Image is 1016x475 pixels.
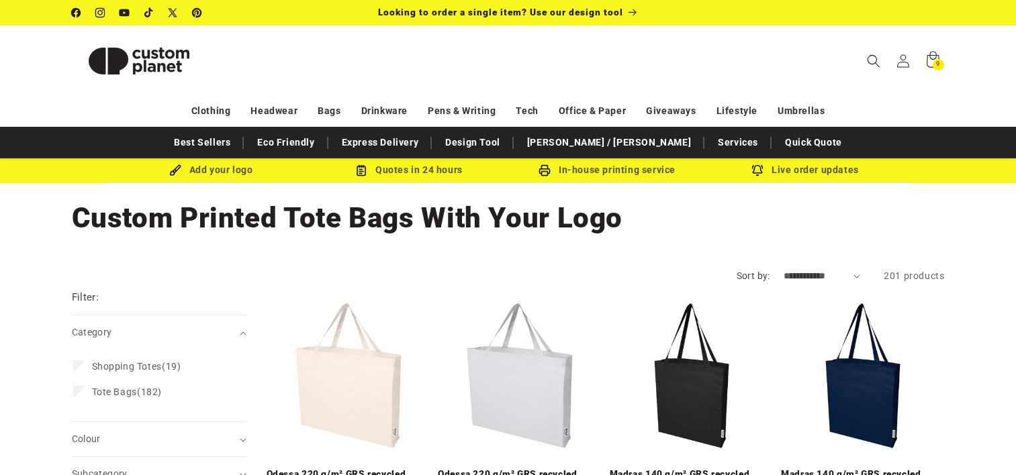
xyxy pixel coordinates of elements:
[859,46,888,76] summary: Search
[778,131,849,154] a: Quick Quote
[72,433,101,444] span: Colour
[92,360,181,372] span: (19)
[520,131,698,154] a: [PERSON_NAME] / [PERSON_NAME]
[318,99,340,123] a: Bags
[711,131,765,154] a: Services
[191,99,231,123] a: Clothing
[250,99,297,123] a: Headwear
[92,386,162,398] span: (182)
[167,131,237,154] a: Best Sellers
[559,99,626,123] a: Office & Paper
[72,31,206,91] img: Custom Planet
[72,290,99,305] h2: Filter:
[72,422,246,456] summary: Colour (0 selected)
[92,361,162,372] span: Shopping Totes
[539,164,551,176] img: In-house printing
[310,162,508,178] div: Quotes in 24 hours
[112,162,310,178] div: Add your logo
[378,7,623,17] span: Looking to order a single item? Use our design tool
[72,315,246,350] summary: Category (0 selected)
[361,99,408,123] a: Drinkware
[706,162,905,178] div: Live order updates
[438,131,507,154] a: Design Tool
[516,99,538,123] a: Tech
[66,25,211,96] a: Custom Planet
[508,162,706,178] div: In-house printing service
[355,164,367,176] img: Order Updates Icon
[72,200,945,236] h1: Custom Printed Tote Bags With Your Logo
[778,99,825,123] a: Umbrellas
[936,59,940,70] span: 9
[335,131,426,154] a: Express Delivery
[428,99,496,123] a: Pens & Writing
[737,270,770,281] label: Sort by:
[717,99,757,123] a: Lifestyle
[751,164,764,176] img: Order updates
[72,327,112,337] span: Category
[646,99,696,123] a: Giveaways
[92,386,137,397] span: Tote Bags
[884,270,944,281] span: 201 products
[250,131,321,154] a: Eco Friendly
[169,164,181,176] img: Brush Icon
